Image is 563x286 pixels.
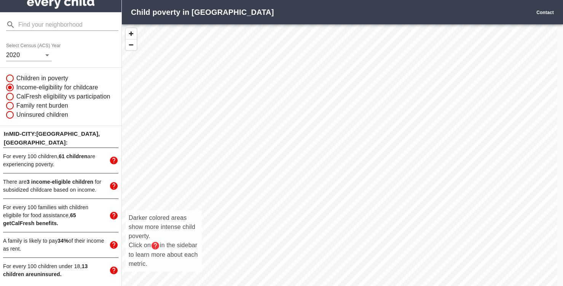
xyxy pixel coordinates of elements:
strong: CalFresh benefits. [3,212,76,226]
span: For every 100 families with children eligibile for food assistance, [3,204,88,226]
p: In MID-CITY:[GEOGRAPHIC_DATA] , [GEOGRAPHIC_DATA]: [3,129,118,148]
span: For every 100 children under 18, [3,263,88,277]
span: A family is likely to pay of their income as rent. [3,238,104,252]
span: Uninsured children [16,110,68,119]
div: A family is likely to pay34%of their income as rent. [3,232,118,257]
div: For every 100 children under 18,13 children areuninsured. [3,258,118,283]
button: Zoom Out [126,39,137,50]
span: Family rent burden [16,101,68,110]
div: For every 100 children,61 childrenare experiencing poverty. [3,148,118,173]
strong: Child poverty in [GEOGRAPHIC_DATA] [131,8,274,16]
div: There are3 income-eligible children for subsidized childcare based on income. [3,173,118,199]
span: For every 100 children, are experiencing poverty. [3,153,95,167]
div: 2020 [6,49,52,61]
span: There are for subsidized childcare based on income. [3,179,101,193]
div: For every 100 families with children eligibile for food assistance,65 getCalFresh benefits. [3,199,118,232]
button: Zoom In [126,28,137,39]
label: Select Census (ACS) Year [6,44,63,48]
span: 61 children [59,153,87,159]
strong: 34 % [57,238,68,244]
a: Contact [536,10,554,15]
span: Children in poverty [16,74,68,83]
span: 65 get [3,212,76,226]
p: Darker colored areas show more intense child poverty. Click on in the sidebar to learn more about... [129,213,199,269]
input: Find your neighborhood [18,19,118,31]
span: Income-eligibility for childcare [16,83,98,92]
span: 3 income-eligible children [27,179,93,185]
span: CalFresh eligibility vs participation [16,92,110,101]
